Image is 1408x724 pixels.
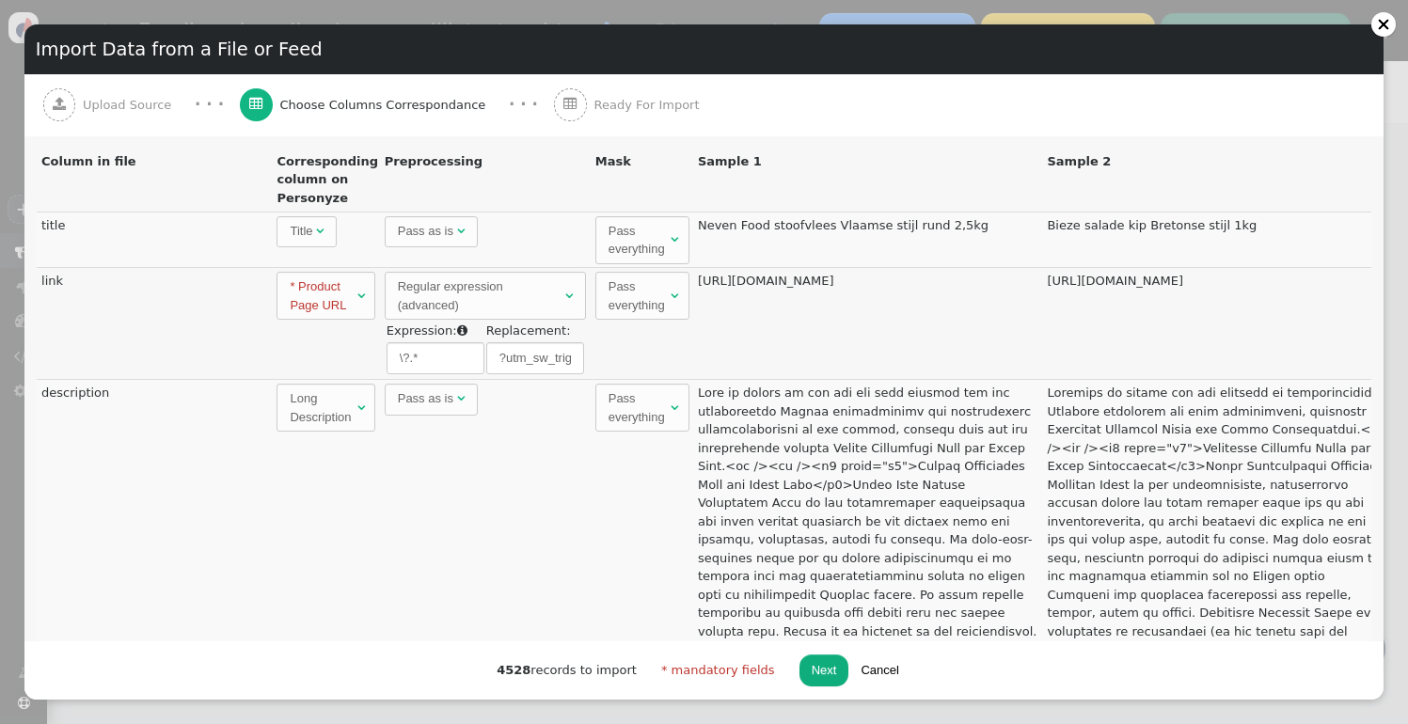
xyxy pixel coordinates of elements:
span: Ready For Import [593,96,706,115]
span: Upload Source [83,96,179,115]
td: [URL][DOMAIN_NAME] [693,267,1043,379]
th: Mask [591,149,693,212]
th: Preprocessing [380,149,591,212]
span:  [316,225,324,237]
th: Column in file [37,149,272,212]
b: 4528 [497,663,530,677]
span:  [565,290,573,302]
div: records to import [497,661,637,680]
div: Import Data from a File or Feed [24,24,1384,74]
td: link [37,267,272,379]
td: Neven Food stoofvlees Vlaamse stijl rund 2,5kg [693,212,1043,267]
div: · · · [195,93,224,117]
div: Pass as is [398,389,453,408]
td: Bieze salade kip Bretonse stijl 1kg [1042,212,1390,267]
span: Title [290,224,312,238]
div: Pass everything [609,277,668,314]
div: Pass everything [609,389,668,426]
td: title [37,212,272,267]
th: Corresponding column on Personyze [272,149,379,212]
div: · · · [509,93,538,117]
a:  Ready For Import [554,74,738,136]
a:  Upload Source · · · [43,74,240,136]
span:  [671,233,678,245]
span: * Product Page URL [290,279,346,312]
a:  Choose Columns Correspondance · · · [240,74,554,136]
span:  [671,290,678,302]
th: Sample 2 [1042,149,1390,212]
span:  [457,324,467,337]
span: Long Description [290,391,351,424]
span:  [249,97,262,111]
span:  [53,97,66,111]
div: Regular expression (advanced) [398,277,562,314]
span:  [357,401,365,414]
span:  [457,225,465,237]
button: Cancel [848,654,910,686]
div: Pass as is [398,222,453,241]
td: Replacement: [486,322,584,340]
span: Choose Columns Correspondance [280,96,494,115]
span:  [563,97,577,111]
div: * mandatory fields [661,661,775,680]
span:  [671,401,678,414]
button: Next [799,654,849,686]
span:  [357,290,365,302]
span:  [457,392,465,404]
td: Expression: [387,322,484,340]
div: Pass everything [609,222,668,259]
td: [URL][DOMAIN_NAME] [1042,267,1390,379]
th: Sample 1 [693,149,1043,212]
